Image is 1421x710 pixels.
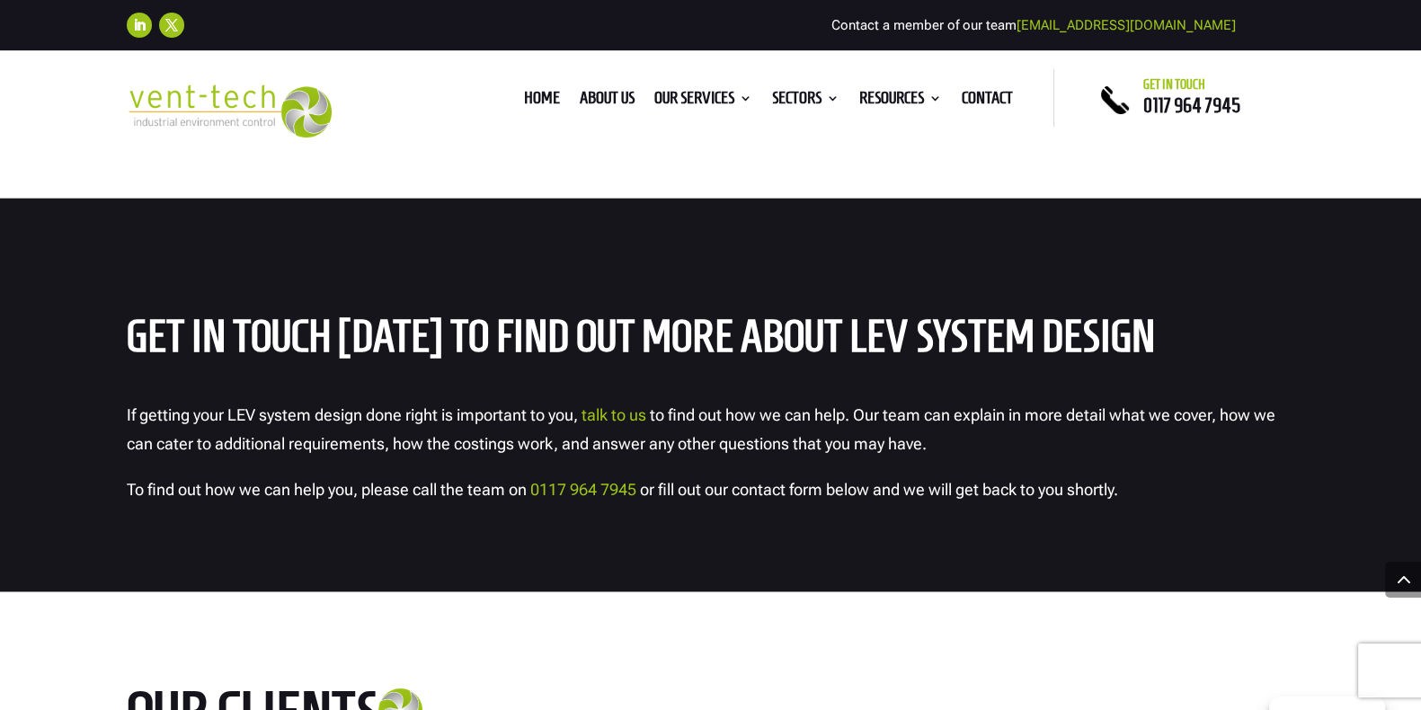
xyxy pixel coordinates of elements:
a: Home [524,92,560,111]
p: If getting your LEV system design done right is important to you, to find out how we can help. Ou... [127,401,1295,475]
a: Contact [962,92,1013,111]
a: Sectors [772,92,839,111]
a: Resources [859,92,942,111]
a: talk to us [582,405,646,424]
p: To find out how we can help you, please call the team on or fill out our contact form below and w... [127,475,1295,504]
a: 0117 964 7945 [1143,94,1240,116]
a: Our Services [654,92,752,111]
a: [EMAIL_ADDRESS][DOMAIN_NAME] [1017,17,1236,33]
span: Contact a member of our team [831,17,1236,33]
img: 2023-09-27T08_35_16.549ZVENT-TECH---Clear-background [127,84,333,138]
a: Follow on LinkedIn [127,13,152,38]
h2: Get in Touch [DATE] to Find Out More About LEV System Design [127,313,1295,369]
span: Get in touch [1143,77,1205,92]
a: Follow on X [159,13,184,38]
a: About us [580,92,635,111]
a: 0117 964 7945 [530,480,636,499]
